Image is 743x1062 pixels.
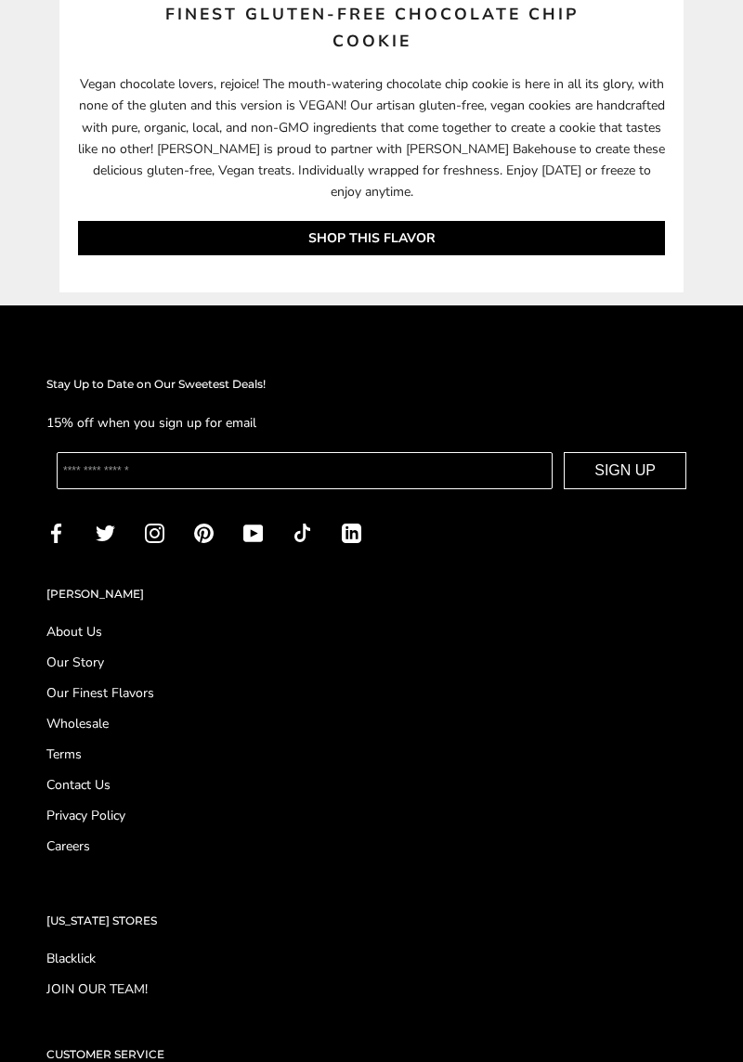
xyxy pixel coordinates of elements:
a: Contact Us [46,775,697,795]
h2: [US_STATE] STORES [46,912,697,930]
a: SHOP THIS FLAVOR [78,221,665,255]
a: TikTok [293,522,312,543]
a: Privacy Policy [46,806,697,825]
a: Our Finest Flavors [46,683,697,703]
a: JOIN OUR TEAM! [46,979,697,999]
p: Vegan chocolate lovers, rejoice! The mouth-watering chocolate chip cookie is here in all its glor... [59,73,684,292]
a: Terms [46,745,697,764]
a: LinkedIn [342,522,361,543]
a: About Us [46,622,697,641]
button: SIGN UP [564,452,686,489]
a: Instagram [145,522,164,543]
a: Finest Gluten-Free Chocolate Chip Cookie [157,1,586,55]
a: YouTube [243,522,263,543]
a: Facebook [46,522,66,543]
a: Pinterest [194,522,214,543]
a: Twitter [96,522,115,543]
p: 15% off when you sign up for email [46,412,697,434]
a: Blacklick [46,949,697,968]
h2: Stay Up to Date on Our Sweetest Deals! [46,375,697,394]
a: Careers [46,836,697,856]
input: Enter your email [57,452,553,489]
iframe: Sign Up via Text for Offers [15,991,192,1047]
a: Our Story [46,653,697,672]
a: Wholesale [46,714,697,733]
h2: [PERSON_NAME] [46,585,697,603]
